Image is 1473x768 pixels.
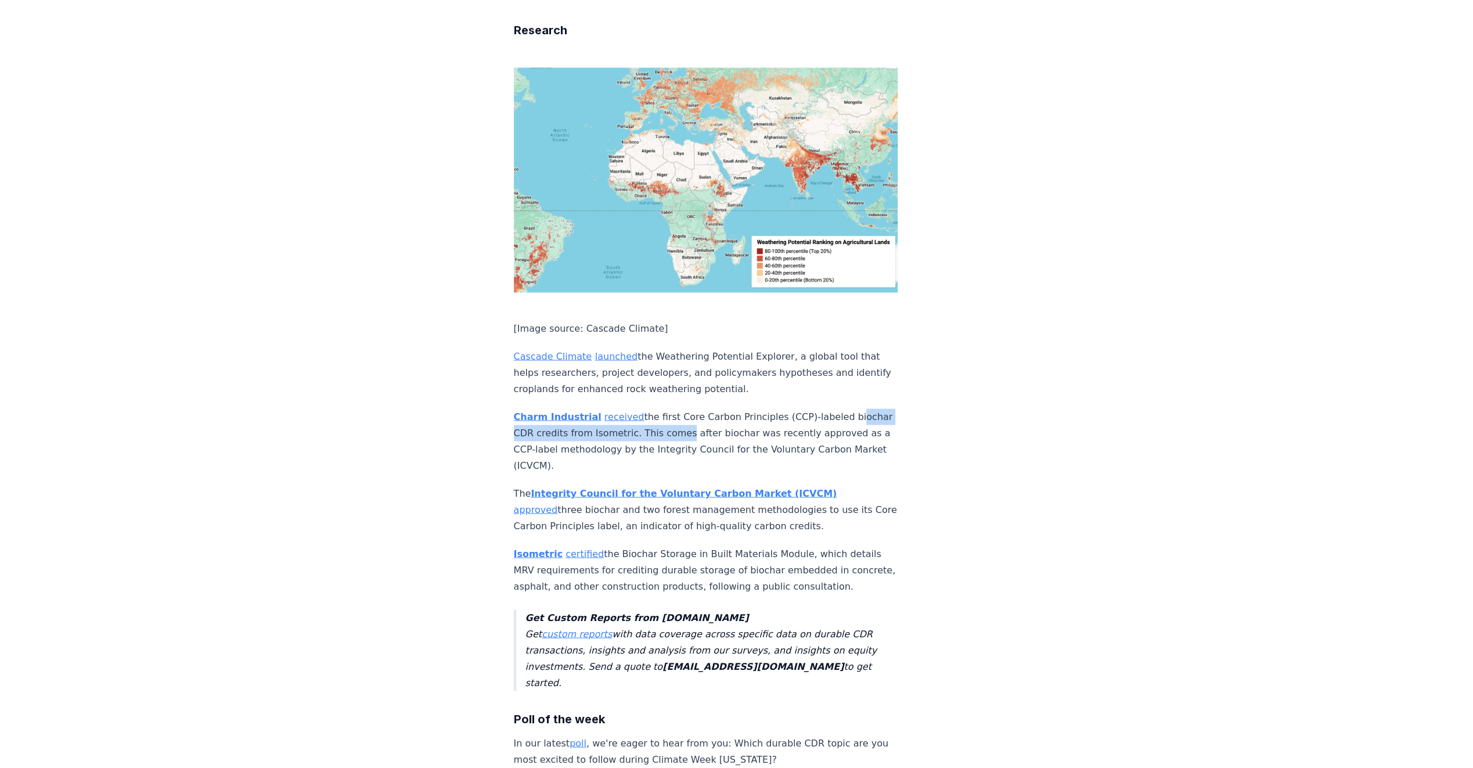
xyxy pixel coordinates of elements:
a: approved [514,504,558,515]
a: launched [595,350,638,361]
strong: Poll of the week [514,712,605,726]
strong: Get Custom Reports from [DOMAIN_NAME] [525,612,749,623]
p: The three biochar and two forest management methodologies to use its Core Carbon Principles label... [514,485,898,534]
a: received [604,411,644,422]
p: the first Core Carbon Principles (CCP)-labeled biochar CDR credits from Isometric. This comes aft... [514,408,898,473]
a: custom reports [542,628,612,639]
a: Charm Industrial [514,411,602,422]
strong: [EMAIL_ADDRESS][DOMAIN_NAME] [662,661,844,672]
a: Isometric [514,548,563,559]
p: In our latest , we're eager to hear from you: Which durable CDR topic are you most excited to fol... [514,735,898,767]
a: Integrity Council for the Voluntary Carbon Market (ICVCM) [531,487,837,498]
a: certified [566,548,604,559]
a: Cascade Climate [514,350,592,361]
strong: Research [514,23,567,37]
img: blog post image [514,67,898,292]
p: the Biochar Storage in Built Materials Module, which details MRV requirements for crediting durab... [514,546,898,594]
a: poll [570,737,586,748]
em: Get with data coverage across specific data on durable CDR transactions, insights and analysis fr... [525,612,877,688]
p: [Image source: Cascade Climate] [514,320,898,336]
p: the Weathering Potential Explorer, a global tool that helps researchers, project developers, and ... [514,348,898,397]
